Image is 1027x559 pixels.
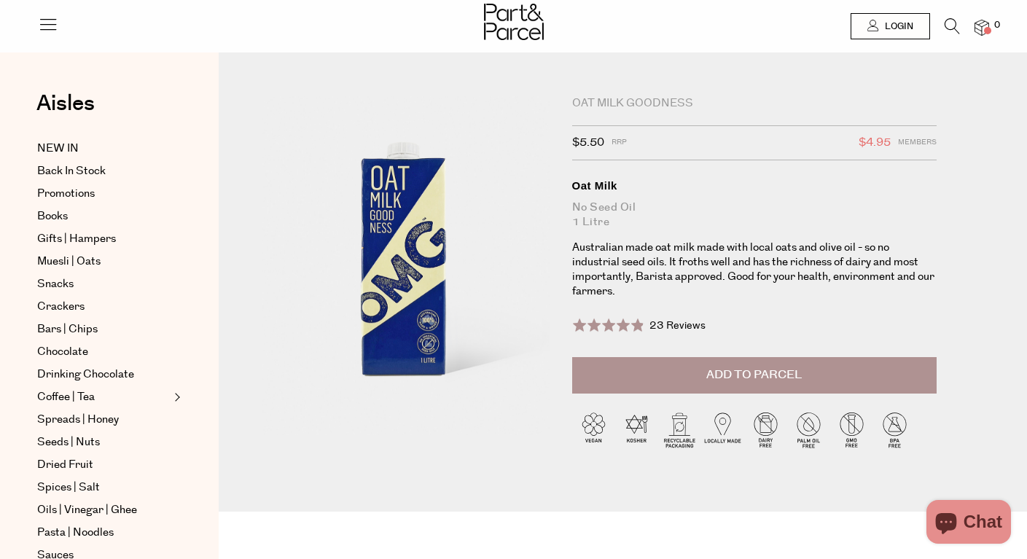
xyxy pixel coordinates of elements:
img: P_P-ICONS-Live_Bec_V11_Kosher.svg [615,408,658,451]
span: Members [898,133,937,152]
span: Books [37,208,68,225]
a: NEW IN [37,140,170,157]
a: Drinking Chocolate [37,366,170,383]
a: Bars | Chips [37,321,170,338]
a: Muesli | Oats [37,253,170,270]
span: Spices | Salt [37,479,100,496]
span: Back In Stock [37,163,106,180]
img: P_P-ICONS-Live_Bec_V11_Recyclable_Packaging.svg [658,408,701,451]
inbox-online-store-chat: Shopify online store chat [922,500,1015,547]
a: Login [851,13,930,39]
a: Aisles [36,93,95,129]
span: Pasta | Noodles [37,524,114,542]
a: Promotions [37,185,170,203]
span: RRP [612,133,627,152]
span: Crackers [37,298,85,316]
div: Oat Milk [572,179,937,193]
span: Spreads | Honey [37,411,119,429]
span: Muesli | Oats [37,253,101,270]
span: Bars | Chips [37,321,98,338]
img: P_P-ICONS-Live_Bec_V11_Palm_Oil_Free.svg [787,408,830,451]
span: 23 Reviews [649,318,706,333]
a: Back In Stock [37,163,170,180]
span: Chocolate [37,343,88,361]
a: Oils | Vinegar | Ghee [37,501,170,519]
span: Login [881,20,913,33]
img: P_P-ICONS-Live_Bec_V11_Locally_Made_2.svg [701,408,744,451]
a: Spreads | Honey [37,411,170,429]
span: 0 [991,19,1004,32]
span: Aisles [36,87,95,120]
a: Pasta | Noodles [37,524,170,542]
a: Coffee | Tea [37,388,170,406]
div: No Seed Oil 1 Litre [572,200,937,230]
button: Expand/Collapse Coffee | Tea [171,388,181,406]
button: Add to Parcel [572,357,937,394]
span: Dried Fruit [37,456,93,474]
div: Oat Milk Goodness [572,96,937,111]
img: P_P-ICONS-Live_Bec_V11_BPA_Free.svg [873,408,916,451]
span: Coffee | Tea [37,388,95,406]
span: Promotions [37,185,95,203]
img: P_P-ICONS-Live_Bec_V11_GMO_Free.svg [830,408,873,451]
a: Snacks [37,275,170,293]
a: Crackers [37,298,170,316]
span: NEW IN [37,140,79,157]
span: Drinking Chocolate [37,366,134,383]
a: Seeds | Nuts [37,434,170,451]
a: Spices | Salt [37,479,170,496]
a: Dried Fruit [37,456,170,474]
span: Gifts | Hampers [37,230,116,248]
span: $4.95 [859,133,891,152]
img: P_P-ICONS-Live_Bec_V11_Vegan.svg [572,408,615,451]
span: Snacks [37,275,74,293]
a: Gifts | Hampers [37,230,170,248]
img: P_P-ICONS-Live_Bec_V11_Dairy_Free.svg [744,408,787,451]
span: Oils | Vinegar | Ghee [37,501,137,519]
span: Seeds | Nuts [37,434,100,451]
img: Oat Milk [262,96,550,435]
a: 0 [975,20,989,35]
span: $5.50 [572,133,604,152]
p: Australian made oat milk made with local oats and olive oil - so no industrial seed oils. It frot... [572,241,937,299]
a: Chocolate [37,343,170,361]
img: Part&Parcel [484,4,544,40]
span: Add to Parcel [706,367,802,383]
a: Books [37,208,170,225]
